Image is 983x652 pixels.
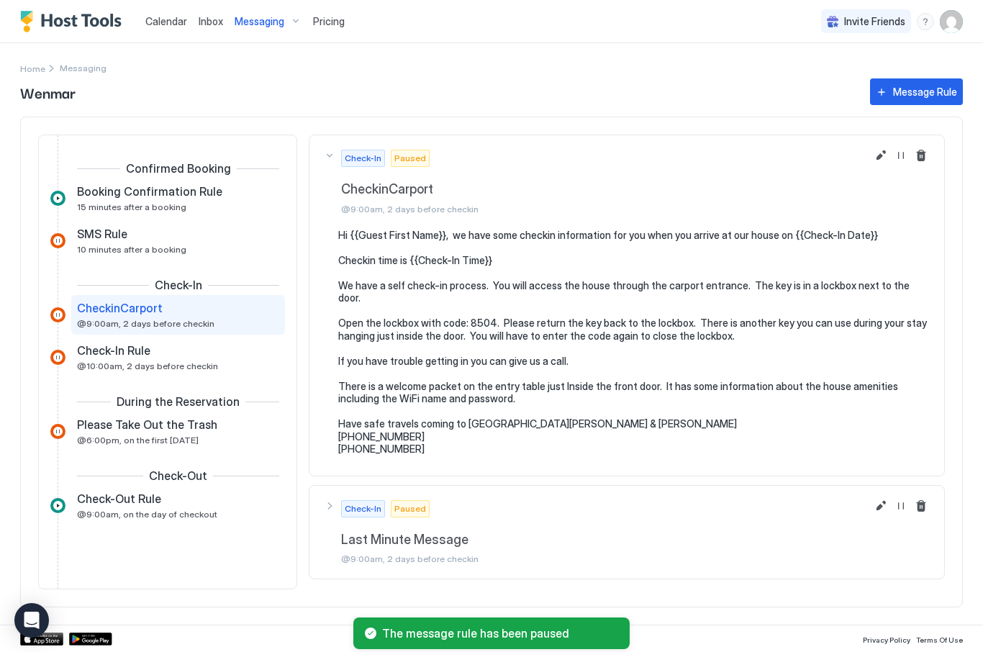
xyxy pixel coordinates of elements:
[77,244,186,255] span: 10 minutes after a booking
[20,60,45,76] a: Home
[155,278,202,292] span: Check-In
[20,11,128,32] a: Host Tools Logo
[77,509,217,520] span: @9:00am, on the day of checkout
[345,502,381,515] span: Check-In
[917,13,934,30] div: menu
[20,60,45,76] div: Breadcrumb
[77,202,186,212] span: 15 minutes after a booking
[940,10,963,33] div: User profile
[892,147,910,164] button: Resume Message Rule
[20,63,45,74] span: Home
[117,394,240,409] span: During the Reservation
[912,147,930,164] button: Delete message rule
[77,361,218,371] span: @10:00am, 2 days before checkin
[77,492,161,506] span: Check-Out Rule
[309,486,944,579] button: Check-InPausedLast Minute Message@9:00am, 2 days before checkin
[872,497,889,515] button: Edit message rule
[844,15,905,28] span: Invite Friends
[199,15,223,27] span: Inbox
[872,147,889,164] button: Edit message rule
[870,78,963,105] button: Message Rule
[77,318,214,329] span: @9:00am, 2 days before checkin
[77,227,127,241] span: SMS Rule
[199,14,223,29] a: Inbox
[341,532,930,548] span: Last Minute Message
[77,184,222,199] span: Booking Confirmation Rule
[382,626,618,640] span: The message rule has been paused
[77,435,199,445] span: @6:00pm, on the first [DATE]
[149,468,207,483] span: Check-Out
[394,152,426,165] span: Paused
[313,15,345,28] span: Pricing
[341,204,930,214] span: @9:00am, 2 days before checkin
[126,161,231,176] span: Confirmed Booking
[77,343,150,358] span: Check-In Rule
[341,553,930,564] span: @9:00am, 2 days before checkin
[145,15,187,27] span: Calendar
[145,14,187,29] a: Calendar
[309,135,944,229] button: Check-InPausedCheckinCarport@9:00am, 2 days before checkin
[309,229,944,470] section: Check-InPausedCheckinCarport@9:00am, 2 days before checkin
[20,81,856,103] span: Wenmar
[394,502,426,515] span: Paused
[341,181,930,198] span: CheckinCarport
[345,152,381,165] span: Check-In
[235,15,284,28] span: Messaging
[893,84,957,99] div: Message Rule
[912,497,930,515] button: Delete message rule
[77,417,217,432] span: Please Take Out the Trash
[77,301,163,315] span: CheckinCarport
[60,63,107,73] span: Breadcrumb
[338,229,930,456] pre: Hi {{Guest First Name}}, we have some checkin information for you when you arrive at our house on...
[892,497,910,515] button: Resume Message Rule
[14,603,49,638] div: Open Intercom Messenger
